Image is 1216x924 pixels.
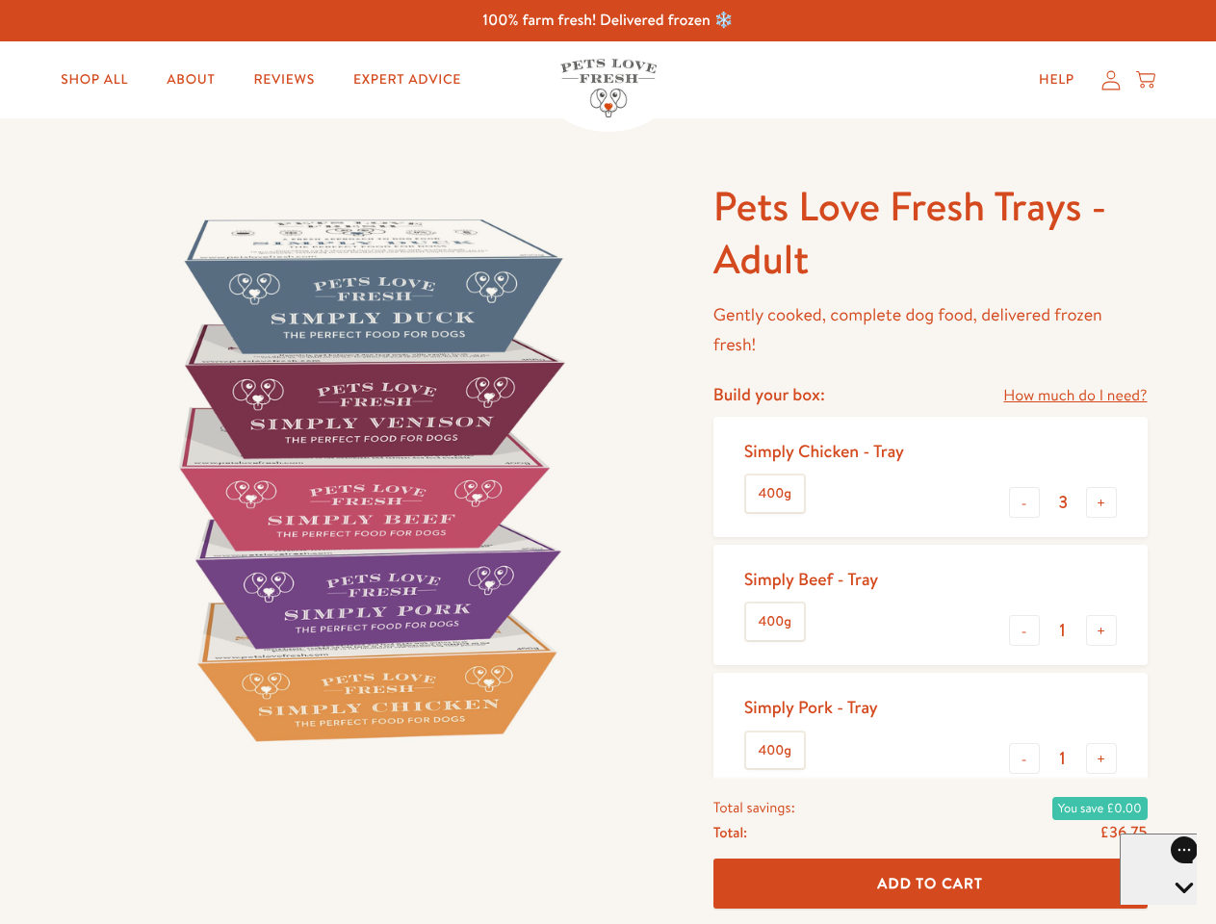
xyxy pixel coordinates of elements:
[744,568,878,590] div: Simply Beef - Tray
[713,383,825,405] h4: Build your box:
[713,795,795,820] span: Total savings:
[69,180,667,778] img: Pets Love Fresh Trays - Adult
[1009,615,1040,646] button: -
[238,61,329,99] a: Reviews
[744,696,878,718] div: Simply Pork - Tray
[1023,61,1090,99] a: Help
[1086,743,1117,774] button: +
[1003,383,1147,409] a: How much do I need?
[151,61,230,99] a: About
[744,440,904,462] div: Simply Chicken - Tray
[1009,743,1040,774] button: -
[746,475,804,512] label: 400g
[1100,822,1147,843] span: £36.75
[1052,797,1148,820] span: You save £0.00
[45,61,143,99] a: Shop All
[1120,834,1197,905] iframe: Gorgias live chat messenger
[1086,615,1117,646] button: +
[713,180,1148,285] h1: Pets Love Fresh Trays - Adult
[713,300,1148,359] p: Gently cooked, complete dog food, delivered frozen fresh!
[877,873,983,893] span: Add To Cart
[1086,487,1117,518] button: +
[1009,487,1040,518] button: -
[338,61,477,99] a: Expert Advice
[560,59,657,117] img: Pets Love Fresh
[713,820,747,845] span: Total:
[746,732,804,769] label: 400g
[746,603,804,640] label: 400g
[713,859,1148,910] button: Add To Cart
